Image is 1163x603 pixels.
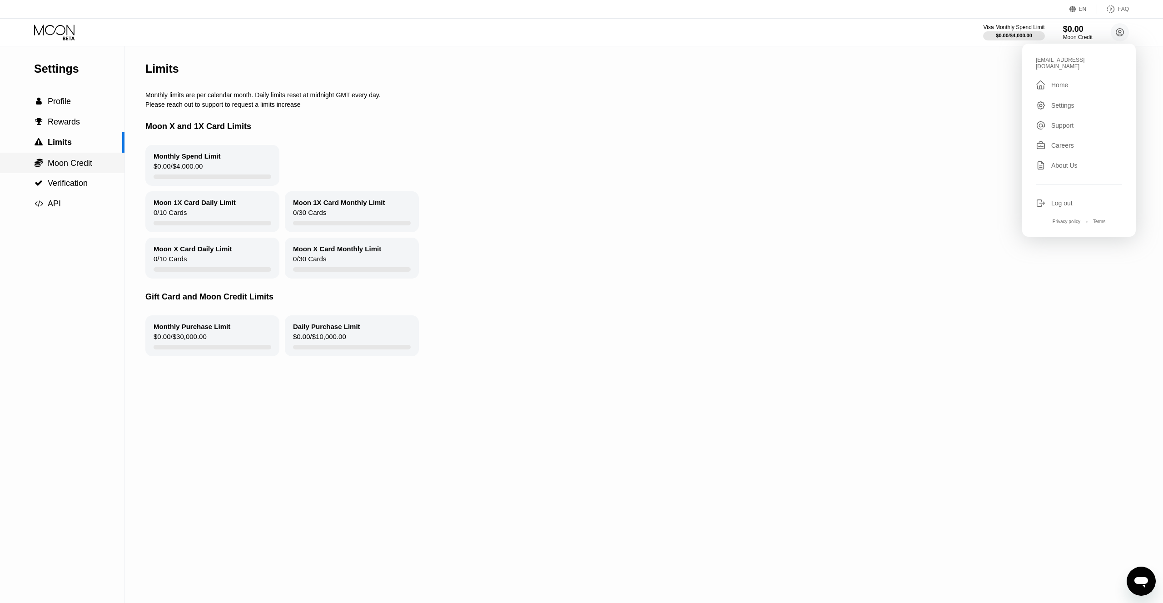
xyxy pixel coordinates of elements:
[154,152,221,160] div: Monthly Spend Limit
[1051,81,1068,89] div: Home
[1063,34,1093,40] div: Moon Credit
[983,24,1044,30] div: Visa Monthly Spend Limit
[145,91,1076,99] div: Monthly limits are per calendar month. Daily limits reset at midnight GMT every day.
[1051,199,1073,207] div: Log out
[34,179,43,187] div: 
[145,108,1076,145] div: Moon X and 1X Card Limits
[996,33,1032,38] div: $0.00 / $4,000.00
[293,323,360,330] div: Daily Purchase Limit
[154,209,187,221] div: 0 / 10 Cards
[35,199,43,208] span: 
[1053,219,1080,224] div: Privacy policy
[1079,6,1087,12] div: EN
[1036,80,1046,90] div: 
[1063,25,1093,34] div: $0.00
[1036,140,1122,150] div: Careers
[1036,120,1122,130] div: Support
[293,209,326,221] div: 0 / 30 Cards
[293,333,346,345] div: $0.00 / $10,000.00
[1036,198,1122,208] div: Log out
[34,138,43,146] div: 
[145,101,1076,108] div: Please reach out to support to request a limits increase
[293,199,385,206] div: Moon 1X Card Monthly Limit
[1051,162,1078,169] div: About Us
[154,245,232,253] div: Moon X Card Daily Limit
[1127,567,1156,596] iframe: Button to launch messaging window
[1051,142,1074,149] div: Careers
[154,323,230,330] div: Monthly Purchase Limit
[48,179,88,188] span: Verification
[35,138,43,146] span: 
[145,279,1076,315] div: Gift Card and Moon Credit Limits
[1036,100,1122,110] div: Settings
[34,199,43,208] div: 
[48,138,72,147] span: Limits
[48,199,61,208] span: API
[1051,102,1074,109] div: Settings
[154,162,203,174] div: $0.00 / $4,000.00
[293,255,326,267] div: 0 / 30 Cards
[48,117,80,126] span: Rewards
[1097,5,1129,14] div: FAQ
[34,62,124,75] div: Settings
[35,118,43,126] span: 
[35,158,43,167] span: 
[34,118,43,126] div: 
[34,97,43,105] div: 
[48,159,92,168] span: Moon Credit
[1063,25,1093,40] div: $0.00Moon Credit
[1093,219,1105,224] div: Terms
[34,158,43,167] div: 
[1118,6,1129,12] div: FAQ
[35,179,43,187] span: 
[983,24,1044,40] div: Visa Monthly Spend Limit$0.00/$4,000.00
[1036,80,1122,90] div: Home
[1036,160,1122,170] div: About Us
[36,97,42,105] span: 
[293,245,381,253] div: Moon X Card Monthly Limit
[48,97,71,106] span: Profile
[1069,5,1097,14] div: EN
[154,333,207,345] div: $0.00 / $30,000.00
[154,199,236,206] div: Moon 1X Card Daily Limit
[1051,122,1074,129] div: Support
[1036,57,1122,70] div: [EMAIL_ADDRESS][DOMAIN_NAME]
[154,255,187,267] div: 0 / 10 Cards
[145,62,179,75] div: Limits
